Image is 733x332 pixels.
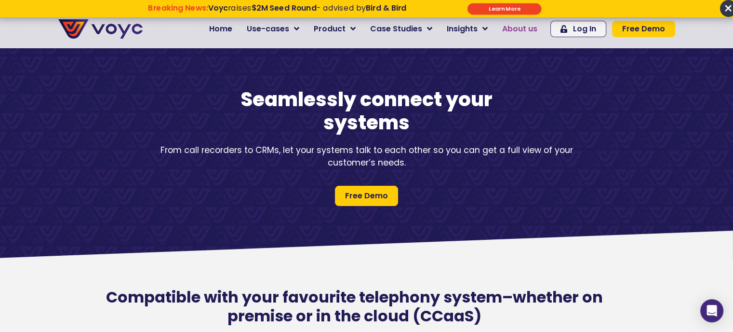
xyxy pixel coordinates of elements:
[109,3,445,22] div: Breaking News: Voyc raises $2M Seed Round - advised by Bird & Bird
[240,19,307,39] a: Use-cases
[573,25,596,33] span: Log In
[447,23,478,35] span: Insights
[148,3,208,14] strong: Breaking News:
[467,3,542,14] div: Submit
[307,19,363,39] a: Product
[345,190,388,202] span: Free Demo
[202,19,240,39] a: Home
[502,23,537,35] span: About us
[365,3,406,14] strong: Bird & Bird
[198,88,535,134] h1: Seamlessly connect your systems
[82,288,627,325] h2: Compatible with your favourite telephony system–whether on premise or in the cloud (CCaaS)
[700,299,723,322] div: Open Intercom Messenger
[314,23,346,35] span: Product
[363,19,440,39] a: Case Studies
[335,186,398,206] a: Free Demo
[209,23,232,35] span: Home
[208,3,406,14] span: raises - advised by
[495,19,545,39] a: About us
[58,19,143,39] img: voyc-full-logo
[150,144,584,169] p: From call recorders to CRMs, let your systems talk to each other so you can get a full view of yo...
[247,23,289,35] span: Use-cases
[612,21,675,37] a: Free Demo
[622,25,665,33] span: Free Demo
[550,21,606,37] a: Log In
[370,23,422,35] span: Case Studies
[440,19,495,39] a: Insights
[208,3,228,14] strong: Voyc
[251,3,316,14] strong: $2M Seed Round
